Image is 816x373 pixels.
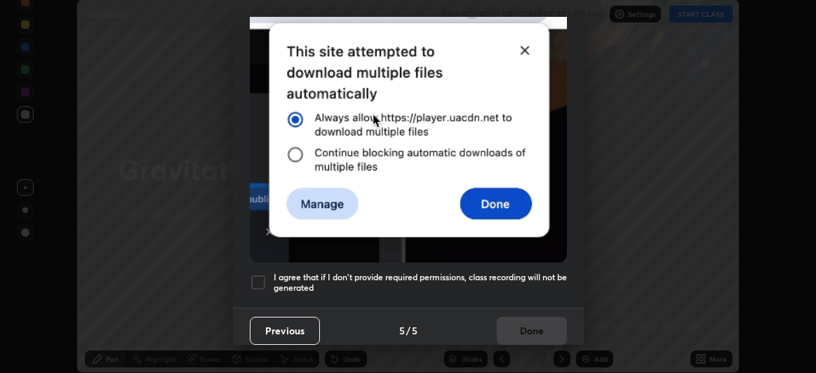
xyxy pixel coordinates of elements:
button: Previous [250,317,320,345]
h4: 5 [412,323,417,338]
h4: 5 [399,323,405,338]
h4: / [406,323,410,338]
h5: I agree that if I don't provide required permissions, class recording will not be generated [274,272,567,294]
